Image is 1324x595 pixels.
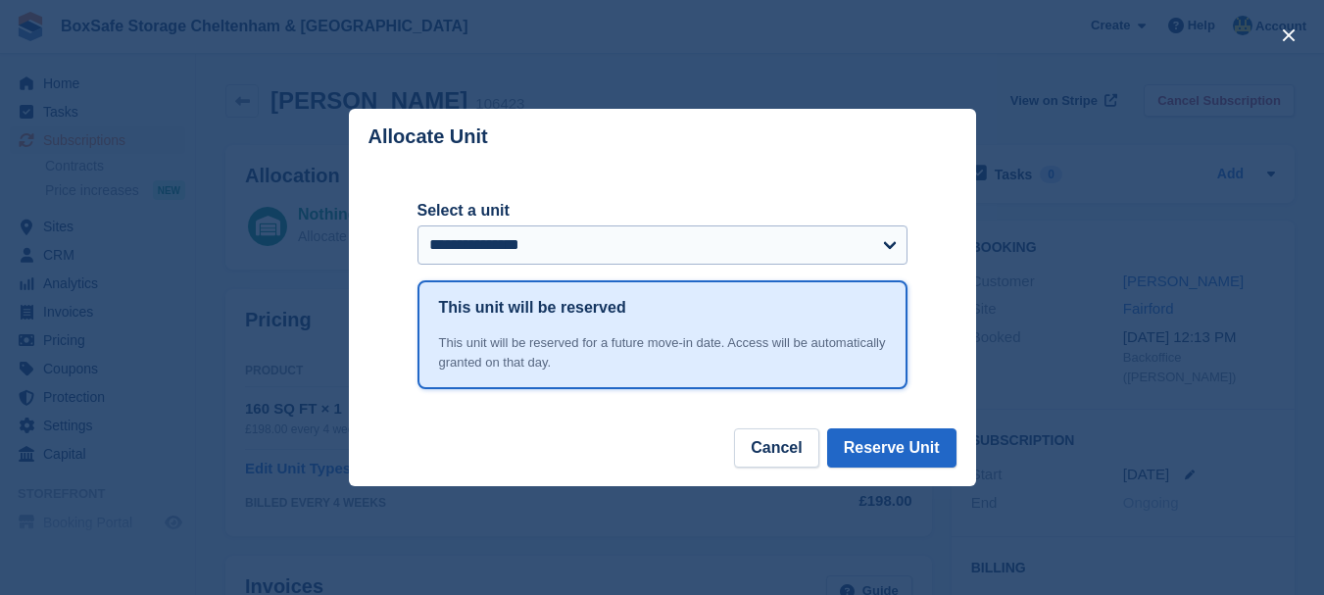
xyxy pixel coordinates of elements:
[439,333,886,372] div: This unit will be reserved for a future move-in date. Access will be automatically granted on tha...
[368,125,488,148] p: Allocate Unit
[827,428,956,468] button: Reserve Unit
[439,296,626,320] h1: This unit will be reserved
[734,428,818,468] button: Cancel
[1273,20,1304,51] button: close
[417,199,907,223] label: Select a unit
